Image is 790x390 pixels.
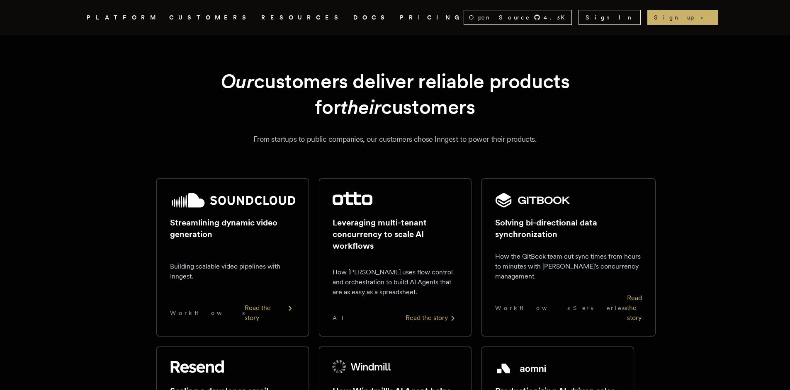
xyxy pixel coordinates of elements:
[647,10,718,25] a: Sign up
[340,95,381,119] em: their
[495,304,570,312] span: Workflows
[495,252,642,281] p: How the GitBook team cut sync times from hours to minutes with [PERSON_NAME]'s concurrency manage...
[333,314,351,322] span: AI
[261,12,343,23] button: RESOURCES
[495,217,642,240] h2: Solving bi-directional data synchronization
[333,192,372,205] img: Otto
[495,360,548,377] img: Aomni
[170,192,295,208] img: SoundCloud
[579,10,641,25] a: Sign In
[573,304,627,312] span: Serverless
[176,68,614,120] h1: customers deliver reliable products for customers
[170,217,295,240] h2: Streamlining dynamic video generation
[97,133,694,145] p: From startups to public companies, our customers chose Inngest to power their products.
[544,13,570,22] span: 4.3 K
[697,13,711,22] span: →
[353,12,390,23] a: DOCS
[245,303,295,323] div: Read the story
[627,293,642,323] div: Read the story
[333,360,391,373] img: Windmill
[319,178,472,337] a: Otto logoLeveraging multi-tenant concurrency to scale AI workflowsHow [PERSON_NAME] uses flow con...
[87,12,159,23] button: PLATFORM
[481,178,634,337] a: GitBook logoSolving bi-directional data synchronizationHow the GitBook team cut sync times from h...
[170,309,245,317] span: Workflows
[406,313,458,323] div: Read the story
[333,267,458,297] p: How [PERSON_NAME] uses flow control and orchestration to build AI Agents that are as easy as a sp...
[170,360,224,373] img: Resend
[221,69,254,93] em: Our
[333,217,458,252] h2: Leveraging multi-tenant concurrency to scale AI workflows
[156,178,309,337] a: SoundCloud logoStreamlining dynamic video generationBuilding scalable video pipelines with Innges...
[169,12,251,23] a: CUSTOMERS
[469,13,530,22] span: Open Source
[495,192,571,208] img: GitBook
[400,12,464,23] a: PRICING
[170,262,295,281] p: Building scalable video pipelines with Inngest.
